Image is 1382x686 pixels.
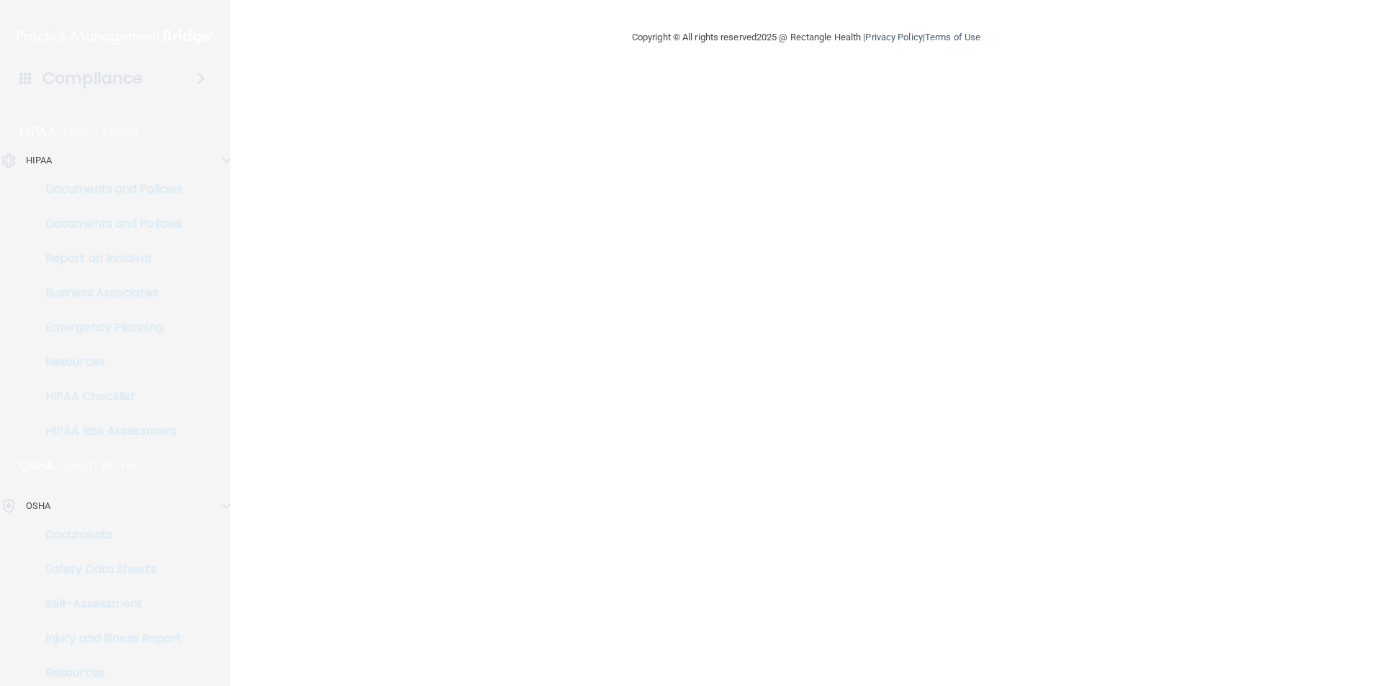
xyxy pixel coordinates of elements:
[17,22,213,51] img: PMB logo
[19,123,56,140] p: HIPAA
[9,562,206,577] p: Safety Data Sheets
[42,68,143,89] h4: Compliance
[9,251,206,266] p: Report an Incident
[9,320,206,335] p: Emergency Planning
[63,123,140,140] p: Learn More!
[9,355,206,369] p: Resources
[9,528,206,542] p: Documents
[26,152,53,169] p: HIPAA
[9,424,206,438] p: HIPAA Risk Assessment
[9,631,206,646] p: Injury and Illness Report
[19,457,55,474] p: OSHA
[9,597,206,611] p: Self-Assessment
[865,32,922,42] a: Privacy Policy
[9,217,206,231] p: Documents and Policies
[925,32,980,42] a: Terms of Use
[26,497,50,515] p: OSHA
[63,457,139,474] p: Learn More!
[543,14,1069,60] div: Copyright © All rights reserved 2025 @ Rectangle Health | |
[9,182,206,197] p: Documents and Policies
[9,389,206,404] p: HIPAA Checklist
[9,286,206,300] p: Business Associates
[9,666,206,680] p: Resources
